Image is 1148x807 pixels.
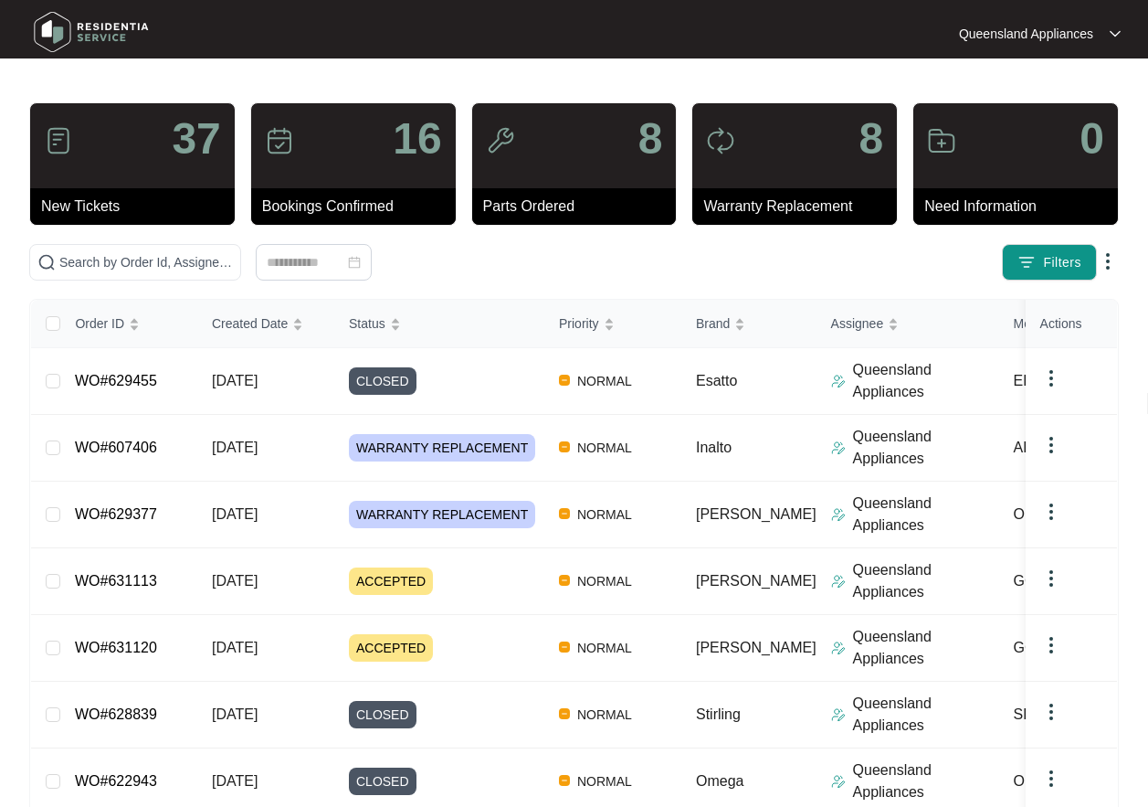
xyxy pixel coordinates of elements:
th: Order ID [60,300,197,348]
img: icon [44,126,73,155]
img: icon [706,126,735,155]
img: dropdown arrow [1040,501,1062,523]
p: Need Information [924,196,1118,218]
span: Stirling [696,706,741,722]
img: Vercel Logo [559,375,570,386]
span: Assignee [831,313,884,334]
p: Queensland Appliances [853,359,999,403]
span: NORMAL [570,770,639,792]
img: Vercel Logo [559,575,570,586]
th: Status [334,300,544,348]
span: NORMAL [570,570,639,592]
span: NORMAL [570,504,639,526]
p: 16 [393,117,441,161]
a: WO#628839 [75,706,157,722]
span: CLOSED [349,768,416,795]
img: Assigner Icon [831,374,846,388]
img: dropdown arrow [1040,434,1062,456]
span: NORMAL [570,704,639,726]
img: Assigner Icon [831,707,846,722]
span: [PERSON_NAME] [696,640,816,655]
p: Parts Ordered [483,196,677,218]
p: 8 [858,117,883,161]
span: CLOSED [349,701,416,728]
span: Status [349,313,385,334]
span: CLOSED [349,367,416,395]
span: Model [1014,313,1048,334]
a: WO#629455 [75,373,157,388]
img: dropdown arrow [1040,568,1062,589]
img: Vercel Logo [559,508,570,519]
img: dropdown arrow [1040,701,1062,723]
img: Assigner Icon [831,641,846,655]
img: search-icon [37,253,56,271]
img: dropdown arrow [1097,250,1119,272]
a: WO#631120 [75,640,157,655]
th: Actions [1026,300,1117,348]
span: Esatto [696,373,737,388]
p: Queensland Appliances [853,426,999,470]
img: icon [486,126,515,155]
img: icon [927,126,956,155]
span: [DATE] [212,373,258,388]
img: Vercel Logo [559,775,570,786]
input: Search by Order Id, Assignee Name, Customer Name, Brand and Model [59,252,233,272]
img: Assigner Icon [831,574,846,589]
img: Assigner Icon [831,507,846,522]
th: Brand [681,300,816,348]
img: icon [265,126,294,155]
img: dropdown arrow [1040,634,1062,656]
span: Filters [1043,253,1081,272]
a: WO#622943 [75,773,157,789]
p: 0 [1080,117,1104,161]
img: residentia service logo [27,5,155,59]
span: Order ID [75,313,124,334]
span: Brand [696,313,730,334]
span: NORMAL [570,637,639,659]
p: Warranty Replacement [703,196,897,218]
p: Queensland Appliances [853,759,999,803]
span: [DATE] [212,440,258,455]
span: Created Date [212,313,288,334]
span: Omega [696,773,743,789]
span: [DATE] [212,706,258,722]
span: Inalto [696,440,732,455]
p: Queensland Appliances [853,493,999,536]
img: dropdown arrow [1110,29,1121,38]
span: WARRANTY REPLACEMENT [349,501,535,528]
p: 37 [172,117,220,161]
span: [PERSON_NAME] [696,506,816,522]
span: ACCEPTED [349,634,433,662]
span: [PERSON_NAME] [696,573,816,589]
img: filter icon [1017,253,1036,271]
img: Assigner Icon [831,441,846,455]
img: dropdown arrow [1040,367,1062,389]
img: Vercel Logo [559,708,570,719]
p: Queensland Appliances [853,693,999,737]
img: Assigner Icon [831,774,846,789]
img: Vercel Logo [559,441,570,452]
p: Queensland Appliances [959,25,1093,43]
span: [DATE] [212,640,258,655]
span: NORMAL [570,370,639,392]
p: Queensland Appliances [853,559,999,603]
span: [DATE] [212,773,258,789]
span: [DATE] [212,573,258,589]
span: [DATE] [212,506,258,522]
p: New Tickets [41,196,235,218]
p: Queensland Appliances [853,626,999,670]
span: ACCEPTED [349,568,433,595]
span: NORMAL [570,437,639,459]
img: dropdown arrow [1040,768,1062,790]
th: Priority [544,300,681,348]
th: Created Date [197,300,334,348]
p: Bookings Confirmed [262,196,456,218]
span: WARRANTY REPLACEMENT [349,434,535,462]
th: Assignee [816,300,999,348]
a: WO#607406 [75,440,157,455]
span: Priority [559,313,599,334]
a: WO#629377 [75,506,157,522]
img: Vercel Logo [559,642,570,653]
a: WO#631113 [75,573,157,589]
button: filter iconFilters [1002,244,1097,281]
